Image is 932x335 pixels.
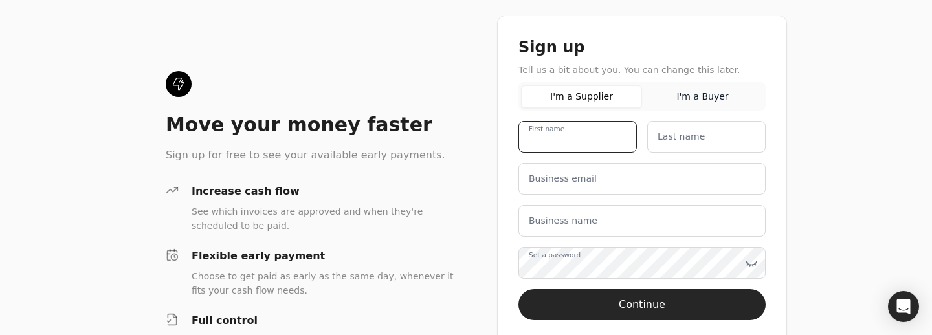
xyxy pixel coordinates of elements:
[888,291,919,322] div: Open Intercom Messenger
[518,63,766,77] div: Tell us a bit about you. You can change this later.
[192,269,456,297] div: Choose to get paid as early as the same day, whenever it fits your cash flow needs.
[529,214,597,228] label: Business name
[658,130,705,144] label: Last name
[166,113,456,137] div: Move your money faster
[518,37,766,58] div: Sign up
[529,124,564,135] label: First name
[529,172,597,186] label: Business email
[521,85,642,108] button: I'm a Supplier
[192,313,456,329] div: Full control
[192,184,456,199] div: Increase cash flow
[518,289,766,320] button: Continue
[192,204,456,233] div: See which invoices are approved and when they're scheduled to be paid.
[642,85,763,108] button: I'm a Buyer
[192,248,456,264] div: Flexible early payment
[166,147,456,163] div: Sign up for free to see your available early payments.
[529,250,581,261] label: Set a password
